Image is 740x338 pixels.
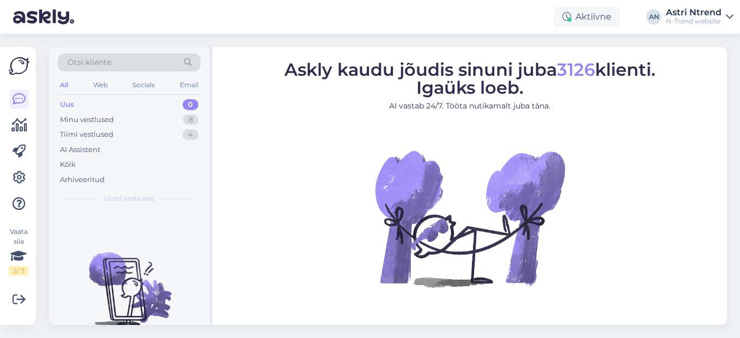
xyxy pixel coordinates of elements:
span: Askly kaudu jõudis sinuni juba klienti. Igaüks loeb. [284,58,656,98]
p: AI vastab 24/7. Tööta nutikamalt juba täna. [284,100,656,111]
img: No chats [49,233,209,331]
img: No Chat active [372,120,568,316]
div: Minu vestlused [60,114,114,125]
div: Vaata siia [9,227,28,276]
div: Kõik [60,159,76,170]
div: All [58,78,70,92]
div: AN [646,9,662,25]
div: Web [91,78,110,92]
a: Astri NtrendN-Trend website [666,8,733,26]
div: 0 [183,99,198,110]
div: Astri Ntrend [666,8,721,17]
div: Email [178,78,201,92]
img: Askly Logo [9,56,29,76]
span: Uued vestlused [104,194,155,203]
div: Tiimi vestlused [60,129,113,140]
div: AI Assistent [60,144,100,155]
div: 4 [183,129,198,140]
div: Aktiivne [554,7,620,27]
span: Otsi kliente [68,57,111,68]
div: N-Trend website [666,17,721,26]
div: Uus [60,99,74,110]
div: 8 [183,114,198,125]
div: Arhiveeritud [60,174,105,185]
span: 3126 [557,58,595,80]
div: Socials [130,78,157,92]
div: 2 / 3 [9,266,28,276]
